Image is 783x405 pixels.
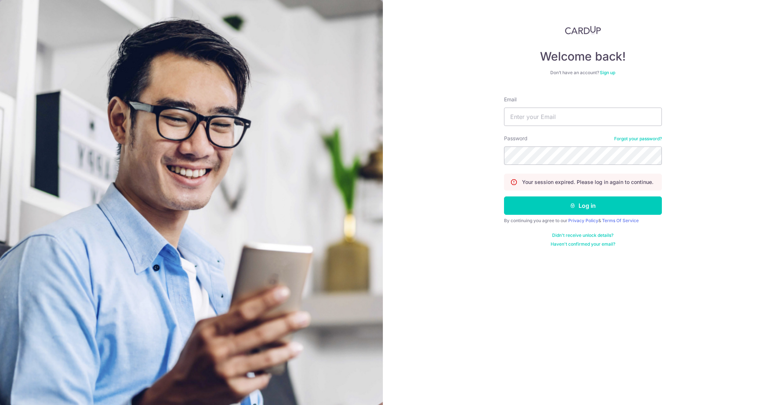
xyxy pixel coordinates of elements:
label: Email [504,96,516,103]
a: Sign up [600,70,615,75]
button: Log in [504,196,662,215]
a: Didn't receive unlock details? [552,232,613,238]
div: By continuing you agree to our & [504,218,662,224]
a: Terms Of Service [602,218,639,223]
a: Forgot your password? [614,136,662,142]
a: Haven't confirmed your email? [551,241,615,247]
div: Don’t have an account? [504,70,662,76]
p: Your session expired. Please log in again to continue. [522,178,653,186]
img: CardUp Logo [565,26,601,35]
h4: Welcome back! [504,49,662,64]
label: Password [504,135,528,142]
a: Privacy Policy [568,218,598,223]
input: Enter your Email [504,108,662,126]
